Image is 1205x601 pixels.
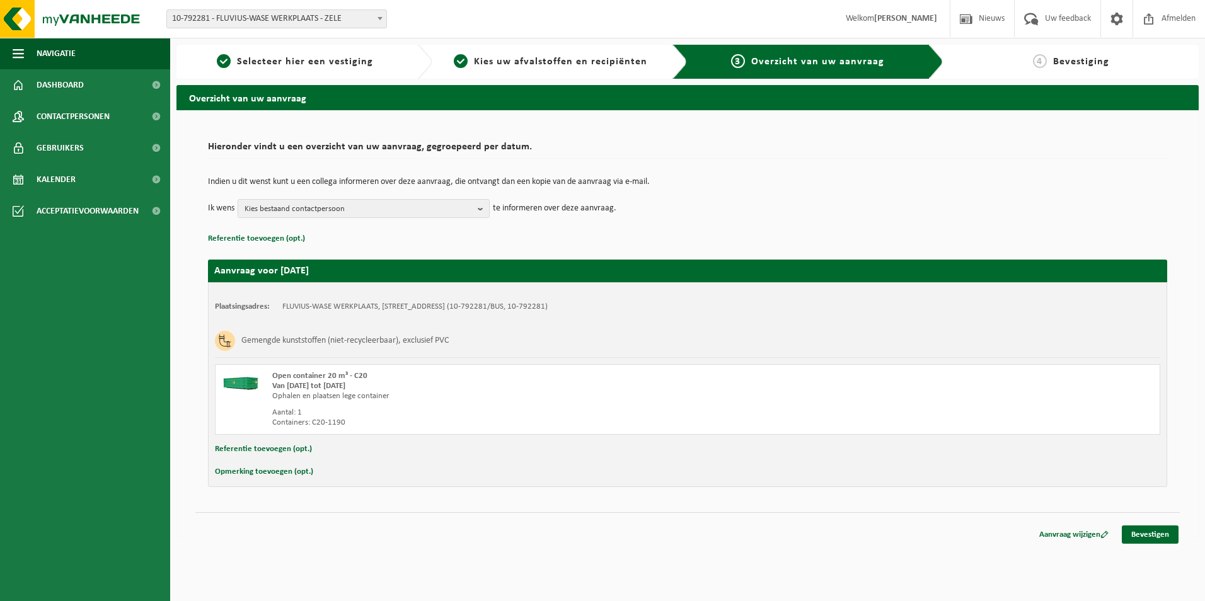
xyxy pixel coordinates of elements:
span: Contactpersonen [37,101,110,132]
button: Opmerking toevoegen (opt.) [215,464,313,480]
span: Kalender [37,164,76,195]
span: 1 [217,54,231,68]
div: Containers: C20-1190 [272,418,738,428]
button: Referentie toevoegen (opt.) [208,231,305,247]
span: Selecteer hier een vestiging [237,57,373,67]
strong: Plaatsingsadres: [215,302,270,311]
span: Open container 20 m³ - C20 [272,372,367,380]
span: 2 [454,54,468,68]
td: FLUVIUS-WASE WERKPLAATS, [STREET_ADDRESS] (10-792281/BUS, 10-792281) [282,302,548,312]
span: Bevestiging [1053,57,1109,67]
span: Navigatie [37,38,76,69]
h3: Gemengde kunststoffen (niet-recycleerbaar), exclusief PVC [241,331,449,351]
a: Aanvraag wijzigen [1030,525,1118,544]
button: Kies bestaand contactpersoon [238,199,490,218]
span: 3 [731,54,745,68]
p: Ik wens [208,199,234,218]
strong: Van [DATE] tot [DATE] [272,382,345,390]
button: Referentie toevoegen (opt.) [215,441,312,457]
h2: Hieronder vindt u een overzicht van uw aanvraag, gegroepeerd per datum. [208,142,1167,159]
strong: [PERSON_NAME] [874,14,937,23]
div: Aantal: 1 [272,408,738,418]
span: Gebruikers [37,132,84,164]
span: 4 [1033,54,1047,68]
div: Ophalen en plaatsen lege container [272,391,738,401]
a: Bevestigen [1122,525,1179,544]
a: 2Kies uw afvalstoffen en recipiënten [439,54,663,69]
a: 1Selecteer hier een vestiging [183,54,407,69]
span: Kies uw afvalstoffen en recipiënten [474,57,647,67]
span: Acceptatievoorwaarden [37,195,139,227]
span: 10-792281 - FLUVIUS-WASE WERKPLAATS - ZELE [166,9,387,28]
strong: Aanvraag voor [DATE] [214,266,309,276]
h2: Overzicht van uw aanvraag [176,85,1199,110]
p: te informeren over deze aanvraag. [493,199,616,218]
p: Indien u dit wenst kunt u een collega informeren over deze aanvraag, die ontvangt dan een kopie v... [208,178,1167,186]
img: HK-XC-20-GN-00.png [222,371,260,390]
span: Dashboard [37,69,84,101]
span: Kies bestaand contactpersoon [245,200,473,219]
span: Overzicht van uw aanvraag [751,57,884,67]
span: 10-792281 - FLUVIUS-WASE WERKPLAATS - ZELE [167,10,386,28]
